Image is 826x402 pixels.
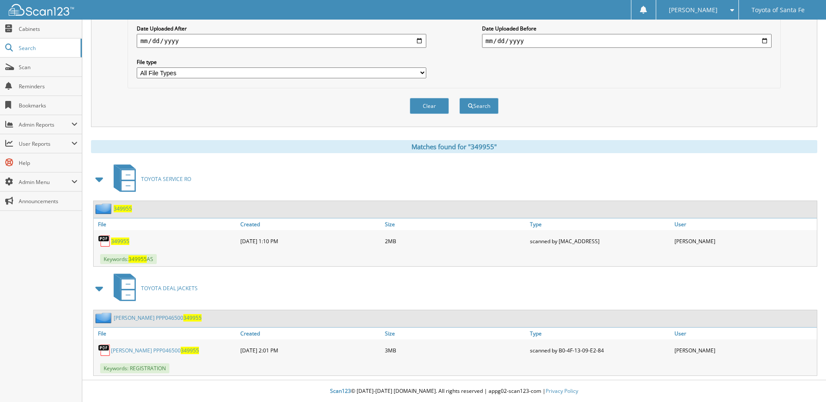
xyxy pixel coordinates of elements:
img: scan123-logo-white.svg [9,4,74,16]
span: Scan [19,64,78,71]
span: Keywords: AS [100,254,157,264]
a: 349955 [114,205,132,212]
img: PDF.png [98,234,111,248]
a: [PERSON_NAME] PPP046500349955 [111,347,199,354]
span: TOYOTA DEAL JACKETS [141,285,198,292]
div: [PERSON_NAME] [672,232,817,250]
img: folder2.png [95,312,114,323]
div: Matches found for "349955" [91,140,817,153]
button: Search [459,98,499,114]
label: Date Uploaded After [137,25,426,32]
div: [DATE] 2:01 PM [238,342,383,359]
a: Size [383,328,527,339]
div: [DATE] 1:10 PM [238,232,383,250]
span: Cabinets [19,25,78,33]
span: Search [19,44,76,52]
input: end [482,34,772,48]
iframe: Chat Widget [782,360,826,402]
div: [PERSON_NAME] [672,342,817,359]
a: TOYOTA DEAL JACKETS [108,271,198,305]
input: start [137,34,426,48]
span: Reminders [19,83,78,90]
a: Type [528,218,672,230]
label: Date Uploaded Before [482,25,772,32]
a: Size [383,218,527,230]
span: Keywords: REGISTRATION [100,363,169,373]
a: User [672,218,817,230]
span: Help [19,159,78,167]
span: Announcements [19,198,78,205]
a: Created [238,328,383,339]
img: PDF.png [98,344,111,357]
span: Bookmarks [19,102,78,109]
span: User Reports [19,140,71,147]
a: File [94,328,238,339]
div: 2MB [383,232,527,250]
span: 349955 [128,255,147,263]
span: [PERSON_NAME] [669,7,718,13]
span: Scan123 [330,387,351,395]
span: Admin Menu [19,178,71,186]
a: Type [528,328,672,339]
span: Admin Reports [19,121,71,128]
div: © [DATE]-[DATE] [DOMAIN_NAME]. All rights reserved | appg02-scan123-com | [82,381,826,402]
img: folder2.png [95,203,114,214]
div: scanned by B0-4F-13-09-E2-84 [528,342,672,359]
a: TOYOTA SERVICE RO [108,162,191,196]
a: User [672,328,817,339]
span: Toyota of Santa Fe [752,7,805,13]
button: Clear [410,98,449,114]
a: Privacy Policy [546,387,578,395]
span: TOYOTA SERVICE RO [141,175,191,183]
a: [PERSON_NAME] PPP046500349955 [114,314,202,322]
a: 349955 [111,238,129,245]
span: 349955 [181,347,199,354]
div: scanned by [MAC_ADDRESS] [528,232,672,250]
div: 3MB [383,342,527,359]
label: File type [137,58,426,66]
span: 349955 [183,314,202,322]
a: Created [238,218,383,230]
a: File [94,218,238,230]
